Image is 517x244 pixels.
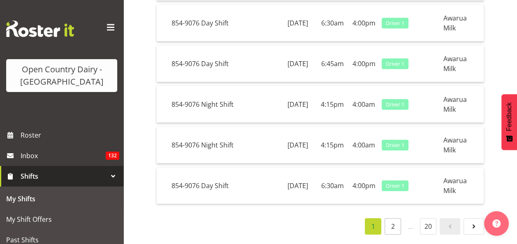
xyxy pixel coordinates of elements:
[315,127,349,163] td: 4:15pm
[349,127,378,163] td: 4:00am
[280,5,315,41] td: [DATE]
[349,5,378,41] td: 4:00pm
[6,193,117,205] span: My Shifts
[315,46,349,82] td: 6:45am
[440,5,484,41] td: Awarua Milk
[2,209,121,230] a: My Shift Offers
[2,189,121,209] a: My Shifts
[280,168,315,204] td: [DATE]
[386,182,404,190] span: Driver 1
[386,101,404,108] span: Driver 1
[440,86,484,123] td: Awarua Milk
[315,86,349,123] td: 4:15pm
[505,102,513,131] span: Feedback
[168,86,280,123] td: 854-9076 Night Shift
[168,5,280,41] td: 854-9076 Day Shift
[385,218,401,235] a: 2
[168,127,280,163] td: 854-9076 Night Shift
[315,5,349,41] td: 6:30am
[501,94,517,150] button: Feedback - Show survey
[440,168,484,204] td: Awarua Milk
[386,141,404,149] span: Driver 1
[386,60,404,68] span: Driver 1
[6,21,74,37] img: Rosterit website logo
[440,46,484,82] td: Awarua Milk
[21,170,107,182] span: Shifts
[386,19,404,27] span: Driver 1
[315,168,349,204] td: 6:30am
[492,219,501,228] img: help-xxl-2.png
[349,46,378,82] td: 4:00pm
[349,86,378,123] td: 4:00am
[280,46,315,82] td: [DATE]
[440,127,484,163] td: Awarua Milk
[168,46,280,82] td: 854-9076 Day Shift
[420,218,436,235] a: 20
[21,150,106,162] span: Inbox
[14,63,109,88] div: Open Country Dairy - [GEOGRAPHIC_DATA]
[6,213,117,226] span: My Shift Offers
[168,168,280,204] td: 854-9076 Day Shift
[21,129,119,141] span: Roster
[349,168,378,204] td: 4:00pm
[280,86,315,123] td: [DATE]
[106,152,119,160] span: 132
[280,127,315,163] td: [DATE]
